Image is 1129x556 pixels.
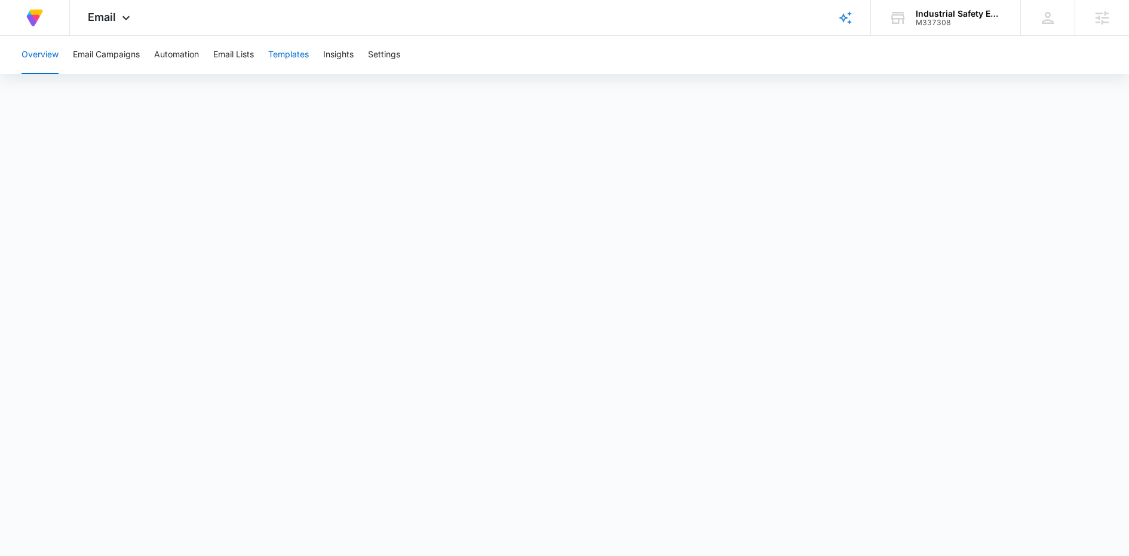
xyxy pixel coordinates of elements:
button: Email Lists [213,36,254,74]
div: account id [916,19,1003,27]
span: Email [88,11,116,23]
button: Automation [154,36,199,74]
button: Overview [22,36,59,74]
button: Email Campaigns [73,36,140,74]
div: account name [916,9,1003,19]
button: Templates [268,36,309,74]
img: Volusion [24,7,45,29]
button: Settings [368,36,400,74]
button: Insights [323,36,354,74]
